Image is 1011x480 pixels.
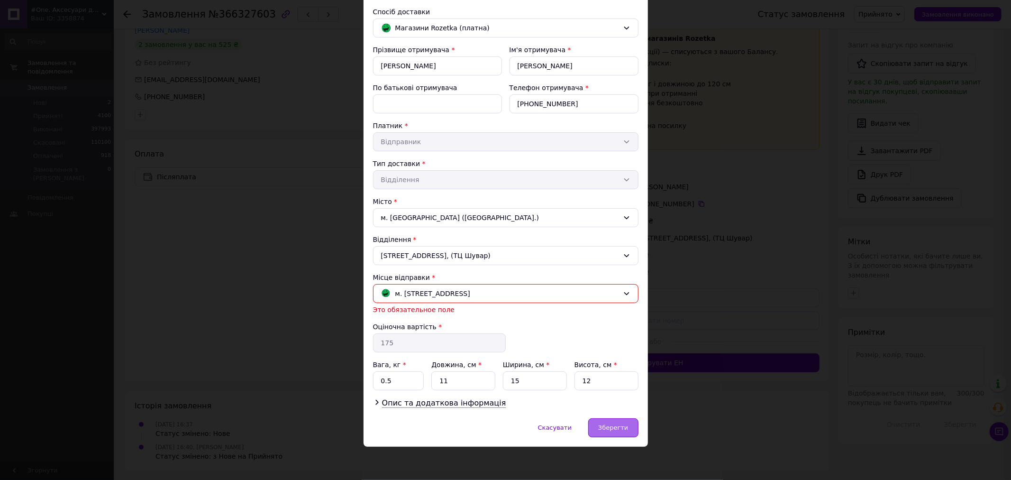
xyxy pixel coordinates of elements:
[510,94,638,113] input: +380
[382,398,506,408] span: Опис та додаткова інформація
[373,197,638,206] div: Місто
[373,246,638,265] div: [STREET_ADDRESS], (ТЦ Шувар)
[373,46,450,54] label: Прізвище отримувача
[373,121,638,130] div: Платник
[373,323,437,331] label: Оціночна вартість
[598,424,628,431] span: Зберегти
[373,235,638,244] div: Відділення
[373,273,638,282] div: Місце відправки
[510,84,583,92] label: Телефон отримувача
[373,159,638,168] div: Тип доставки
[510,46,566,54] label: Ім'я отримувача
[373,361,406,369] label: Вага, кг
[395,23,619,33] span: Магазини Rozetka (платна)
[395,288,470,299] span: м. [STREET_ADDRESS]
[431,361,482,369] label: Довжина, см
[503,361,549,369] label: Ширина, см
[373,7,638,17] div: Спосіб доставки
[574,361,617,369] label: Висота, см
[538,424,572,431] span: Скасувати
[373,306,455,314] span: Это обязательное поле
[373,208,638,227] div: м. [GEOGRAPHIC_DATA] ([GEOGRAPHIC_DATA].)
[373,84,457,92] label: По батькові отримувача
